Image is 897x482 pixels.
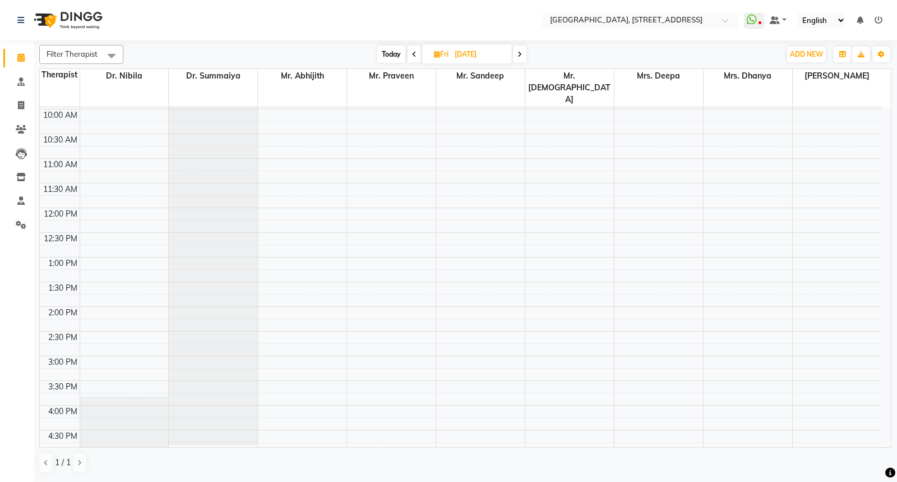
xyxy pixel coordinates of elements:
span: Filter Therapist [47,49,98,58]
span: Mrs. Deepa [614,69,703,83]
span: Fri [431,50,451,58]
input: 2025-09-05 [451,46,507,63]
div: 4:30 PM [46,430,80,442]
span: ADD NEW [790,50,823,58]
div: 12:00 PM [41,208,80,220]
div: 10:30 AM [41,134,80,146]
button: ADD NEW [787,47,826,62]
div: 2:30 PM [46,332,80,343]
img: logo [29,4,105,36]
div: Therapist [40,69,80,81]
div: 4:00 PM [46,406,80,417]
div: 11:30 AM [41,183,80,195]
div: 3:00 PM [46,356,80,368]
div: 3:30 PM [46,381,80,393]
span: Mr. Abhijith [258,69,346,83]
span: 1 / 1 [55,457,71,469]
span: Dr. Nibila [80,69,169,83]
span: Mr. [DEMOGRAPHIC_DATA] [525,69,614,107]
div: 10:00 AM [41,109,80,121]
div: 11:00 AM [41,159,80,171]
span: Mrs. Dhanya [704,69,792,83]
span: Dr. Summaiya [169,69,257,83]
div: 1:00 PM [46,258,80,269]
span: Mr. Sandeep [436,69,525,83]
span: [PERSON_NAME] [793,69,882,83]
div: 2:00 PM [46,307,80,319]
span: Mr. Praveen [347,69,436,83]
span: Today [377,45,405,63]
div: 1:30 PM [46,282,80,294]
div: 12:30 PM [41,233,80,245]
